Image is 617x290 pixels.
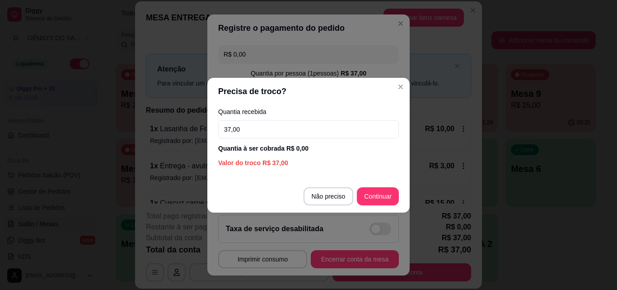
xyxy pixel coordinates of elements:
[304,187,354,205] button: Não preciso
[357,187,399,205] button: Continuar
[218,109,399,115] label: Quantia recebida
[207,78,410,105] header: Precisa de troco?
[218,144,399,153] div: Quantia à ser cobrada R$ 0,00
[218,158,399,167] div: Valor do troco R$ 37,00
[393,80,408,94] button: Close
